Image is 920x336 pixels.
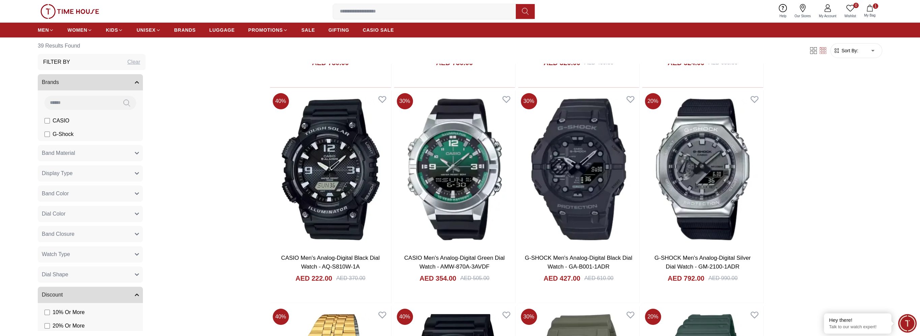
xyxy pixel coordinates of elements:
[363,24,394,36] a: CASIO SALE
[829,317,886,324] div: Hey there!
[394,90,515,249] img: CASIO Men's Analog-Digital Green Dial Watch - AMW-870A-3AVDF
[419,274,456,283] h4: AED 354.00
[654,255,751,270] a: G-SHOCK Men's Analog-Digital Silver Dial Watch - GM-2100-1ADR
[777,13,789,19] span: Help
[397,93,413,109] span: 30 %
[273,309,289,325] span: 40 %
[174,24,196,36] a: BRANDS
[38,24,54,36] a: MEN
[53,130,73,138] span: G-Shock
[667,274,704,283] h4: AED 792.00
[301,27,315,33] span: SALE
[53,308,85,316] span: 10 % Or More
[42,230,75,238] span: Band Closure
[38,226,143,242] button: Band Closure
[584,274,613,282] div: AED 610.00
[525,255,632,270] a: G-SHOCK Men's Analog-Digital Black Dial Watch - GA-B001-1ADR
[67,24,92,36] a: WOMEN
[840,3,860,20] a: 0Wishlist
[397,309,413,325] span: 40 %
[209,27,235,33] span: LUGGAGE
[518,90,639,249] img: G-SHOCK Men's Analog-Digital Black Dial Watch - GA-B001-1ADR
[833,47,858,54] button: Sort By:
[42,190,69,198] span: Band Color
[645,93,661,109] span: 20 %
[209,24,235,36] a: LUGGAGE
[42,291,63,299] span: Discount
[273,93,289,109] span: 40 %
[137,24,160,36] a: UNISEX
[38,38,146,54] h6: 39 Results Found
[106,27,118,33] span: KIDS
[38,27,49,33] span: MEN
[460,274,489,282] div: AED 505.00
[174,27,196,33] span: BRANDS
[840,47,858,54] span: Sort By:
[248,24,288,36] a: PROMOTIONS
[328,24,349,36] a: GIFTING
[40,4,99,19] img: ...
[42,149,75,157] span: Band Material
[43,58,70,66] h3: Filter By
[281,255,380,270] a: CASIO Men's Analog-Digital Black Dial Watch - AQ-S810W-1A
[336,274,365,282] div: AED 370.00
[521,309,537,325] span: 30 %
[860,3,880,19] button: 1My Bag
[42,250,70,258] span: Watch Type
[127,58,140,66] div: Clear
[38,206,143,222] button: Dial Color
[404,255,505,270] a: CASIO Men's Analog-Digital Green Dial Watch - AMW-870A-3AVDF
[543,274,580,283] h4: AED 427.00
[38,287,143,303] button: Discount
[642,90,763,249] img: G-SHOCK Men's Analog-Digital Silver Dial Watch - GM-2100-1ADR
[295,274,332,283] h4: AED 222.00
[873,3,878,9] span: 1
[521,93,537,109] span: 30 %
[861,13,878,18] span: My Bag
[53,322,85,330] span: 20 % Or More
[248,27,283,33] span: PROMOTIONS
[708,274,737,282] div: AED 990.00
[792,13,813,19] span: Our Stores
[775,3,791,20] a: Help
[853,3,859,8] span: 0
[44,132,50,137] input: G-Shock
[38,246,143,262] button: Watch Type
[645,309,661,325] span: 20 %
[53,117,69,125] span: CASIO
[38,267,143,283] button: Dial Shape
[791,3,815,20] a: Our Stores
[137,27,155,33] span: UNISEX
[328,27,349,33] span: GIFTING
[42,169,72,177] span: Display Type
[301,24,315,36] a: SALE
[38,145,143,161] button: Band Material
[42,271,68,279] span: Dial Shape
[44,310,50,315] input: 10% Or More
[842,13,859,19] span: Wishlist
[270,90,391,249] img: CASIO Men's Analog-Digital Black Dial Watch - AQ-S810W-1A
[38,74,143,90] button: Brands
[44,118,50,123] input: CASIO
[363,27,394,33] span: CASIO SALE
[42,210,65,218] span: Dial Color
[67,27,87,33] span: WOMEN
[829,324,886,330] p: Talk to our watch expert!
[898,314,917,333] div: Chat Widget
[42,78,59,86] span: Brands
[38,186,143,202] button: Band Color
[38,165,143,181] button: Display Type
[816,13,839,19] span: My Account
[106,24,123,36] a: KIDS
[44,323,50,329] input: 20% Or More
